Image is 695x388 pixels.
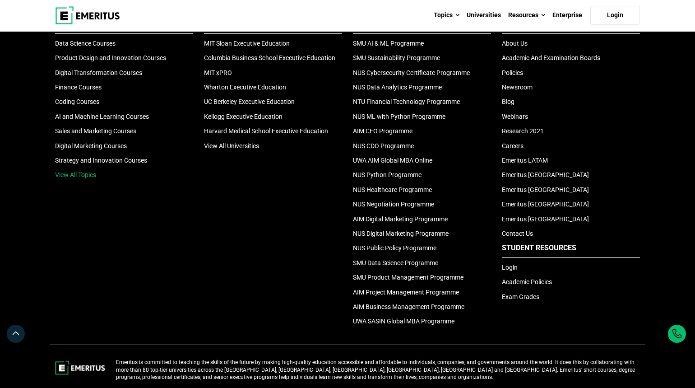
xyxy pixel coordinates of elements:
img: footer-logo [55,359,105,377]
a: UC Berkeley Executive Education [204,98,295,105]
a: UWA SASIN Global MBA Programme [353,318,454,325]
a: NUS Cybersecurity Certificate Programme [353,69,470,76]
a: NUS CDO Programme [353,142,414,150]
a: Product Design and Innovation Courses [55,54,166,61]
a: SMU Data Science Programme [353,259,438,266]
a: Contact Us [502,230,533,237]
a: UWA AIM Global MBA Online [353,157,432,164]
a: MIT xPRO [204,69,232,76]
a: Strategy and Innovation Courses [55,157,147,164]
a: MIT Sloan Executive Education [204,40,290,47]
a: Newsroom [502,84,533,91]
a: AIM Digital Marketing Programme [353,215,448,223]
a: AI and Machine Learning Courses [55,113,149,120]
a: NUS Digital Marketing Programme [353,230,449,237]
a: Columbia Business School Executive Education [204,54,335,61]
a: Wharton Executive Education [204,84,286,91]
a: Login [590,6,640,25]
a: View All Universities [204,142,259,150]
a: Careers [502,142,524,150]
a: View All Topics [55,171,96,178]
a: Emeritus LATAM [502,157,548,164]
a: AIM Business Management Programme [353,303,464,310]
a: Sales and Marketing Courses [55,127,136,135]
a: Blog [502,98,514,105]
a: Finance Courses [55,84,102,91]
a: Kellogg Executive Education [204,113,283,120]
a: NUS Data Analytics Programme [353,84,442,91]
a: NUS Healthcare Programme [353,186,432,193]
a: Data Science Courses [55,40,116,47]
a: NTU Financial Technology Programme [353,98,460,105]
a: AIM CEO Programme [353,127,412,135]
a: Login [502,264,518,271]
a: Digital Transformation Courses [55,69,142,76]
a: NUS ML with Python Programme [353,113,445,120]
a: Harvard Medical School Executive Education [204,127,328,135]
a: Webinars [502,113,528,120]
a: Digital Marketing Courses [55,142,127,150]
a: SMU AI & ML Programme [353,40,424,47]
a: Research 2021 [502,127,544,135]
a: SMU Sustainability Programme [353,54,440,61]
a: Emeritus [GEOGRAPHIC_DATA] [502,215,589,223]
p: Emeritus is committed to teaching the skills of the future by making high-quality education acces... [116,359,640,381]
a: NUS Negotiation Programme [353,201,434,208]
a: Exam Grades [502,293,539,300]
a: Policies [502,69,523,76]
a: NUS Python Programme [353,171,422,178]
a: Coding Courses [55,98,99,105]
a: Academic Policies [502,278,552,285]
a: SMU Product Management Programme [353,274,463,281]
a: Emeritus [GEOGRAPHIC_DATA] [502,201,589,208]
a: Emeritus [GEOGRAPHIC_DATA] [502,186,589,193]
a: Emeritus [GEOGRAPHIC_DATA] [502,171,589,178]
a: AIM Project Management Programme [353,289,459,296]
a: NUS Public Policy Programme [353,244,436,252]
a: About Us [502,40,528,47]
a: Academic And Examination Boards [502,54,600,61]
